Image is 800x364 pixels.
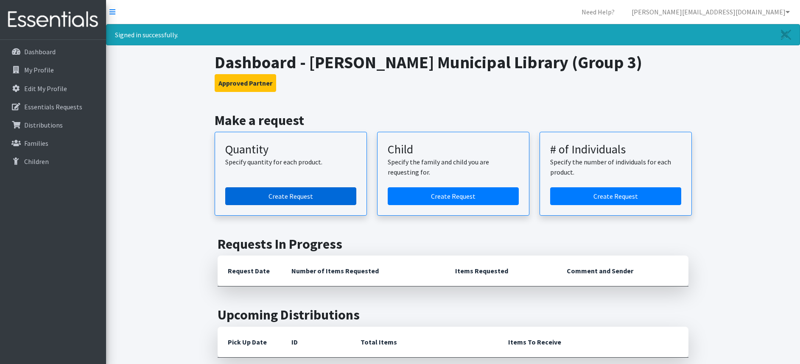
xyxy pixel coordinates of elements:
h3: # of Individuals [550,142,681,157]
a: [PERSON_NAME][EMAIL_ADDRESS][DOMAIN_NAME] [625,3,797,20]
p: Specify the family and child you are requesting for. [388,157,519,177]
p: Children [24,157,49,166]
a: Close [772,25,800,45]
a: Families [3,135,103,152]
th: Number of Items Requested [281,256,445,286]
img: HumanEssentials [3,6,103,34]
p: My Profile [24,66,54,74]
a: Create a request by number of individuals [550,187,681,205]
a: Need Help? [575,3,621,20]
th: Pick Up Date [218,327,281,358]
th: Total Items [350,327,498,358]
a: Essentials Requests [3,98,103,115]
a: Distributions [3,117,103,133]
p: Edit My Profile [24,84,67,93]
p: Essentials Requests [24,103,82,111]
a: Create a request by quantity [225,187,356,205]
h3: Child [388,142,519,157]
a: My Profile [3,61,103,78]
p: Dashboard [24,47,56,56]
th: Comment and Sender [557,256,688,286]
p: Specify the number of individuals for each product. [550,157,681,177]
button: Approved Partner [215,74,276,92]
th: Request Date [218,256,281,286]
p: Specify quantity for each product. [225,157,356,167]
p: Families [24,139,48,147]
th: Items Requested [445,256,557,286]
a: Create a request for a child or family [388,187,519,205]
th: Items To Receive [498,327,688,358]
a: Dashboard [3,43,103,60]
h2: Upcoming Distributions [218,307,688,323]
a: Edit My Profile [3,80,103,97]
th: ID [281,327,350,358]
div: Signed in successfully. [106,24,800,45]
h2: Make a request [215,112,692,128]
a: Children [3,153,103,170]
p: Distributions [24,121,63,129]
h3: Quantity [225,142,356,157]
h2: Requests In Progress [218,236,688,252]
h1: Dashboard - [PERSON_NAME] Municipal Library (Group 3) [215,52,692,72]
